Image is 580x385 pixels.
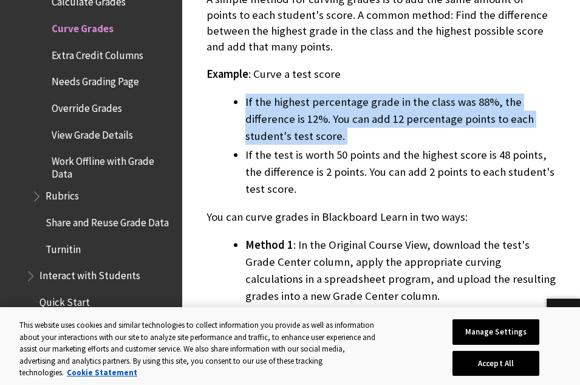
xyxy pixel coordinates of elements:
[245,307,556,324] li: : Manually override each student's original test grade.
[245,147,556,198] li: If the test is worth 50 points and the highest score is 48 points, the difference is 2 points. Yo...
[452,319,539,345] button: Manage Settings
[245,94,556,145] li: If the highest percentage grade in the class was 88%, the difference is 12%. You can add 12 perce...
[67,367,137,378] a: More information about your privacy, opens in a new tab
[39,266,140,282] span: Interact with Students
[245,237,556,305] li: : In the Original Course View, download the test's Grade Center column, apply the appropriate cur...
[19,319,379,379] div: This website uses cookies and similar technologies to collect information you provide as well as ...
[39,292,90,308] span: Quick Start
[245,238,293,252] span: Method 1
[206,67,248,81] span: Example
[46,239,81,255] span: Turnitin
[452,351,539,376] button: Accept All
[52,151,174,180] span: Work Offline with Grade Data
[206,66,556,82] p: : Curve a test score
[46,186,79,203] span: Rubrics
[206,209,556,225] p: You can curve grades in Blackboard Learn in two ways:
[52,72,139,88] span: Needs Grading Page
[52,45,143,61] span: Extra Credit Columns
[52,98,122,114] span: Override Grades
[46,212,169,229] span: Share and Reuse Grade Data
[52,125,133,141] span: View Grade Details
[52,18,114,35] span: Curve Grades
